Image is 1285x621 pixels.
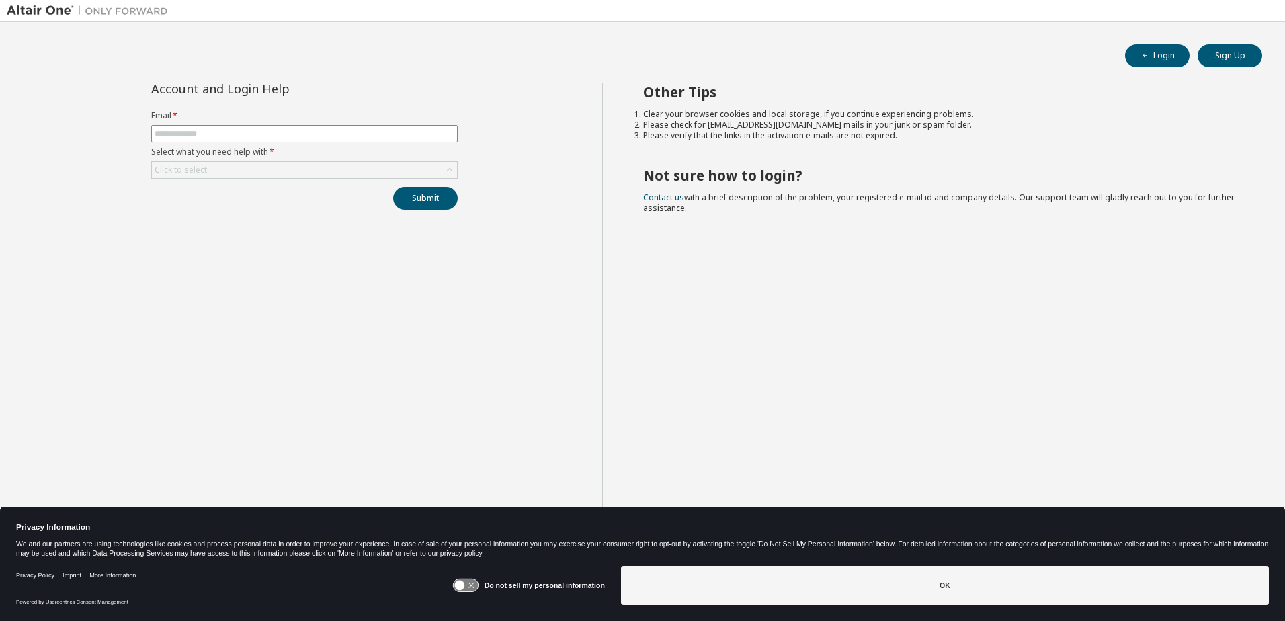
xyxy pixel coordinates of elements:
button: Submit [393,187,458,210]
button: Sign Up [1198,44,1262,67]
li: Clear your browser cookies and local storage, if you continue experiencing problems. [643,109,1239,120]
button: Login [1125,44,1190,67]
div: Click to select [152,162,457,178]
div: Click to select [155,165,207,175]
h2: Not sure how to login? [643,167,1239,184]
label: Email [151,110,458,121]
li: Please check for [EMAIL_ADDRESS][DOMAIN_NAME] mails in your junk or spam folder. [643,120,1239,130]
div: Account and Login Help [151,83,397,94]
li: Please verify that the links in the activation e-mails are not expired. [643,130,1239,141]
span: with a brief description of the problem, your registered e-mail id and company details. Our suppo... [643,192,1235,214]
img: Altair One [7,4,175,17]
h2: Other Tips [643,83,1239,101]
a: Contact us [643,192,684,203]
label: Select what you need help with [151,147,458,157]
